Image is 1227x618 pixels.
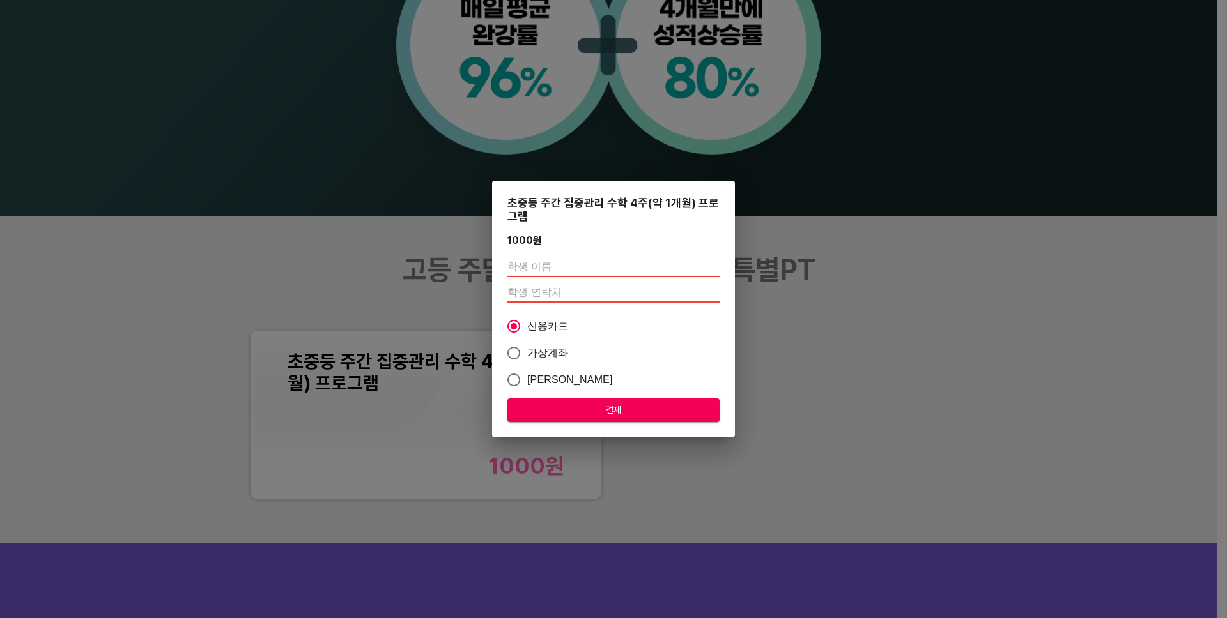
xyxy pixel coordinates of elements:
[507,257,720,277] input: 학생 이름
[527,345,569,361] span: 가상계좌
[507,196,720,223] div: 초중등 주간 집중관리 수학 4주(약 1개월) 프로그램
[527,319,569,334] span: 신용카드
[518,402,709,418] span: 결제
[507,234,542,246] div: 1000 원
[507,398,720,422] button: 결제
[527,372,613,388] span: [PERSON_NAME]
[507,282,720,303] input: 학생 연락처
